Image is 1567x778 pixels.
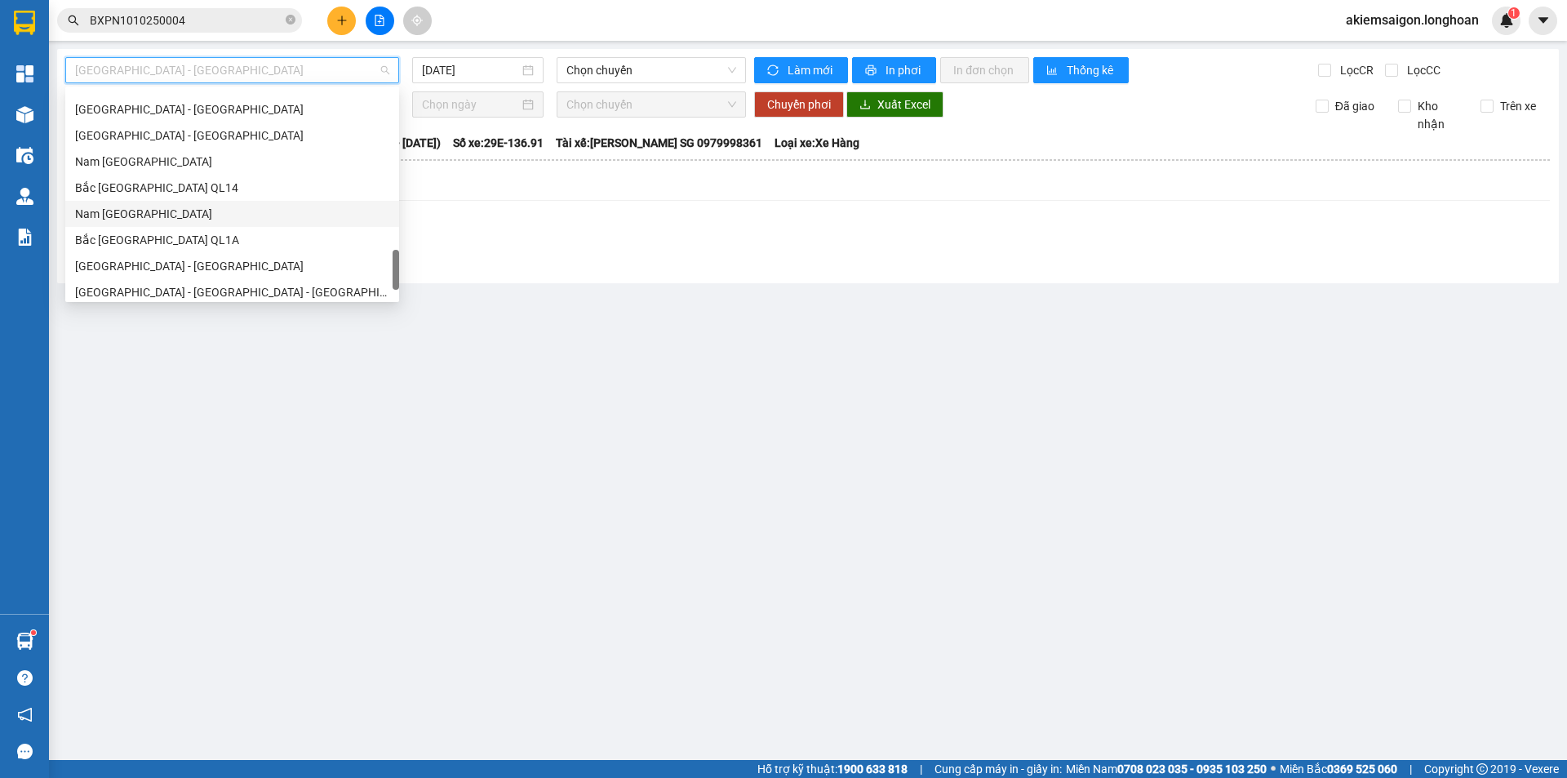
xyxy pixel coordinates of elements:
[31,630,36,635] sup: 1
[920,760,922,778] span: |
[1476,763,1488,775] span: copyright
[846,91,943,118] button: downloadXuất Excel
[767,64,781,78] span: sync
[75,153,389,171] div: Nam [GEOGRAPHIC_DATA]
[1067,61,1116,79] span: Thống kê
[65,279,399,305] div: Hà Nội - Bà Rịa - Vũng Tàu
[1066,760,1267,778] span: Miền Nam
[1529,7,1557,35] button: caret-down
[422,96,519,113] input: Chọn ngày
[17,670,33,686] span: question-circle
[65,122,399,149] div: Hà Nội - Đà Nẵng
[754,57,848,83] button: syncLàm mới
[1494,97,1543,115] span: Trên xe
[75,100,389,118] div: [GEOGRAPHIC_DATA] - [GEOGRAPHIC_DATA]
[1401,61,1443,79] span: Lọc CC
[453,134,544,152] span: Số xe: 29E-136.91
[788,61,835,79] span: Làm mới
[65,253,399,279] div: Hà Nội - Hồ Chí Minh
[1411,97,1468,133] span: Kho nhận
[556,134,762,152] span: Tài xế: [PERSON_NAME] SG 0979998361
[16,188,33,205] img: warehouse-icon
[374,15,385,26] span: file-add
[934,760,1062,778] span: Cung cấp máy in - giấy in:
[1334,61,1376,79] span: Lọc CR
[336,15,348,26] span: plus
[75,283,389,301] div: [GEOGRAPHIC_DATA] - [GEOGRAPHIC_DATA] - [GEOGRAPHIC_DATA]
[837,762,908,776] strong: 1900 633 818
[754,91,844,118] button: Chuyển phơi
[16,65,33,82] img: dashboard-icon
[1271,766,1276,772] span: ⚪️
[886,61,923,79] span: In phơi
[16,106,33,123] img: warehouse-icon
[75,257,389,275] div: [GEOGRAPHIC_DATA] - [GEOGRAPHIC_DATA]
[327,7,356,35] button: plus
[852,57,936,83] button: printerIn phơi
[422,61,519,79] input: 12/10/2025
[16,633,33,650] img: warehouse-icon
[1329,97,1381,115] span: Đã giao
[75,205,389,223] div: Nam [GEOGRAPHIC_DATA]
[65,96,399,122] div: Sài Gòn - Miền Tây
[75,127,389,144] div: [GEOGRAPHIC_DATA] - [GEOGRAPHIC_DATA]
[1117,762,1267,776] strong: 0708 023 035 - 0935 103 250
[286,15,295,24] span: close-circle
[75,58,389,82] span: Hải Phòng - Hà Nội
[68,15,79,26] span: search
[366,7,394,35] button: file-add
[775,134,859,152] span: Loại xe: Xe Hàng
[757,760,908,778] span: Hỗ trợ kỹ thuật:
[566,58,736,82] span: Chọn chuyến
[75,231,389,249] div: Bắc [GEOGRAPHIC_DATA] QL1A
[17,744,33,759] span: message
[65,149,399,175] div: Nam Trung Bắc QL14
[1033,57,1129,83] button: bar-chartThống kê
[940,57,1029,83] button: In đơn chọn
[403,7,432,35] button: aim
[566,92,736,117] span: Chọn chuyến
[1409,760,1412,778] span: |
[1511,7,1516,19] span: 1
[65,175,399,201] div: Bắc Trung Nam QL14
[16,229,33,246] img: solution-icon
[90,11,282,29] input: Tìm tên, số ĐT hoặc mã đơn
[65,201,399,227] div: Nam Trung Bắc QL1A
[1280,760,1397,778] span: Miền Bắc
[16,147,33,164] img: warehouse-icon
[286,13,295,29] span: close-circle
[75,179,389,197] div: Bắc [GEOGRAPHIC_DATA] QL14
[65,227,399,253] div: Bắc Trung Nam QL1A
[14,11,35,35] img: logo-vxr
[1333,10,1492,30] span: akiemsaigon.longhoan
[1508,7,1520,19] sup: 1
[411,15,423,26] span: aim
[1536,13,1551,28] span: caret-down
[1327,762,1397,776] strong: 0369 525 060
[865,64,879,78] span: printer
[17,707,33,722] span: notification
[1499,13,1514,28] img: icon-new-feature
[1046,64,1060,78] span: bar-chart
